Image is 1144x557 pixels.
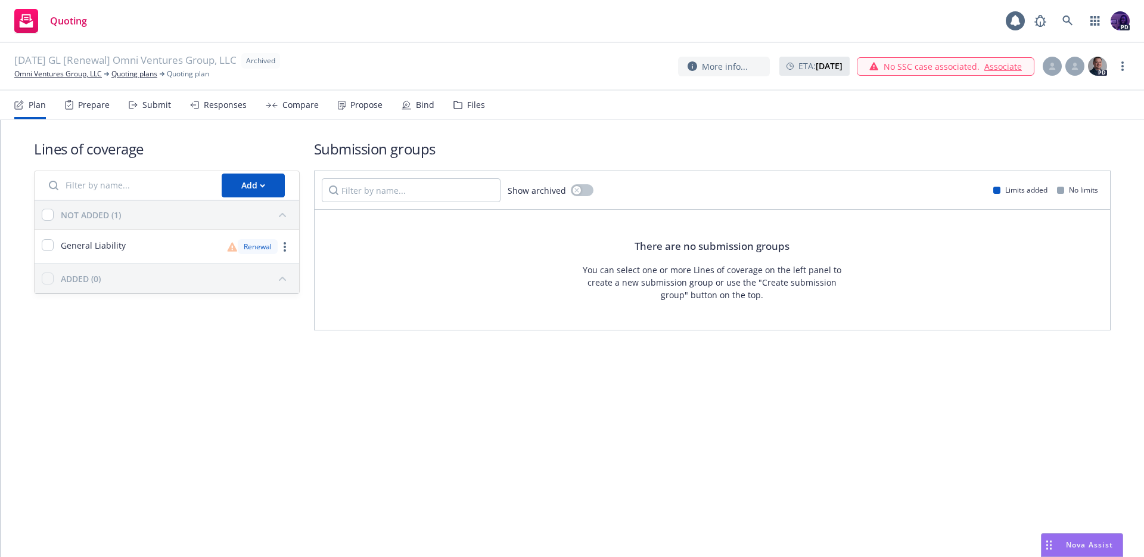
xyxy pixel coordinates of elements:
[993,185,1047,195] div: Limits added
[246,55,275,66] span: Archived
[10,4,92,38] a: Quoting
[984,60,1022,73] a: Associate
[282,100,319,110] div: Compare
[1042,534,1056,556] div: Drag to move
[61,239,126,252] span: General Liability
[816,60,843,72] strong: [DATE]
[241,174,265,197] div: Add
[142,100,171,110] div: Submit
[1056,9,1080,33] a: Search
[884,60,980,73] span: No SSC case associated.
[29,100,46,110] div: Plan
[702,60,748,73] span: More info...
[416,100,434,110] div: Bind
[78,100,110,110] div: Prepare
[798,60,843,72] span: ETA :
[167,69,209,79] span: Quoting plan
[314,139,1111,159] h1: Submission groups
[322,178,500,202] input: Filter by name...
[34,139,300,159] h1: Lines of coverage
[1088,57,1107,76] img: photo
[350,100,383,110] div: Propose
[14,53,237,69] span: [DATE] GL [Renewal] Omni Ventures Group, LLC
[678,57,770,76] button: More info...
[1028,9,1052,33] a: Report a Bug
[508,184,566,197] span: Show archived
[50,16,87,26] span: Quoting
[42,174,214,197] input: Filter by name...
[467,100,485,110] div: Files
[1066,540,1113,550] span: Nova Assist
[204,100,247,110] div: Responses
[580,264,845,301] div: You can select one or more Lines of coverage on the left panel to create a new submission group o...
[1115,59,1130,73] a: more
[635,239,789,254] div: There are no submission groups
[278,240,292,254] a: more
[222,174,285,197] button: Add
[14,69,102,79] a: Omni Ventures Group, LLC
[1111,11,1130,30] img: photo
[1041,533,1123,557] button: Nova Assist
[61,205,292,224] button: NOT ADDED (1)
[61,269,292,288] button: ADDED (0)
[1083,9,1107,33] a: Switch app
[61,209,121,221] div: NOT ADDED (1)
[1057,185,1098,195] div: No limits
[111,69,157,79] a: Quoting plans
[238,239,278,254] div: Renewal
[61,273,101,285] div: ADDED (0)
